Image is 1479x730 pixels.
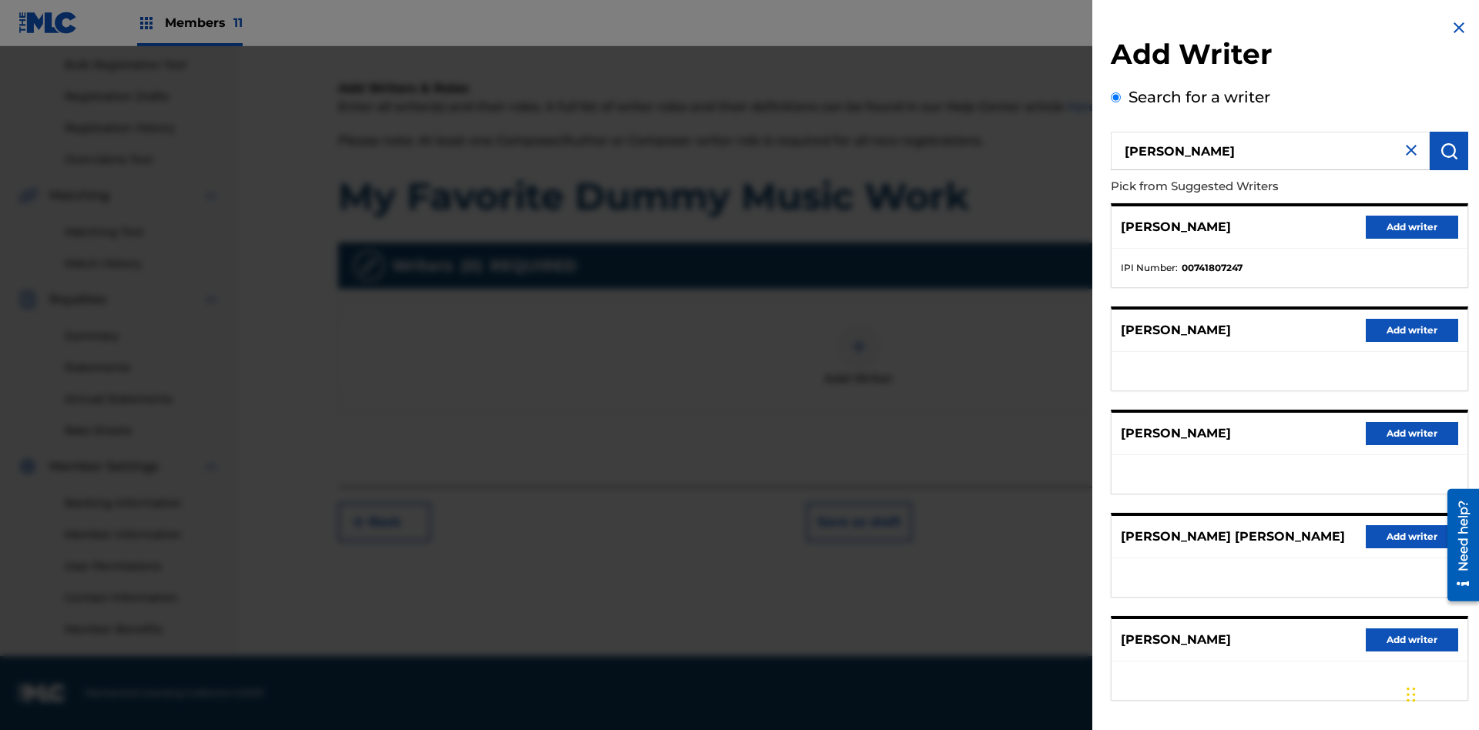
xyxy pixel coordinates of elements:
img: close [1402,141,1420,159]
button: Add writer [1366,216,1458,239]
p: [PERSON_NAME] [1121,424,1231,443]
label: Search for a writer [1129,88,1270,106]
p: [PERSON_NAME] [1121,631,1231,649]
h2: Add Writer [1111,37,1468,76]
button: Add writer [1366,422,1458,445]
strong: 00741807247 [1182,261,1243,275]
p: [PERSON_NAME] [PERSON_NAME] [1121,527,1345,546]
p: [PERSON_NAME] [1121,218,1231,236]
img: Top Rightsholders [137,14,156,32]
span: Members [165,14,243,32]
input: Search writer's name or IPI Number [1111,132,1430,170]
iframe: Chat Widget [1402,656,1479,730]
span: 11 [233,15,243,30]
p: Pick from Suggested Writers [1111,170,1380,203]
button: Add writer [1366,319,1458,342]
div: Drag [1407,671,1416,718]
button: Add writer [1366,525,1458,548]
button: Add writer [1366,628,1458,651]
img: Search Works [1440,142,1458,160]
span: IPI Number : [1121,261,1178,275]
img: MLC Logo [18,12,78,34]
iframe: Resource Center [1436,483,1479,609]
p: [PERSON_NAME] [1121,321,1231,340]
